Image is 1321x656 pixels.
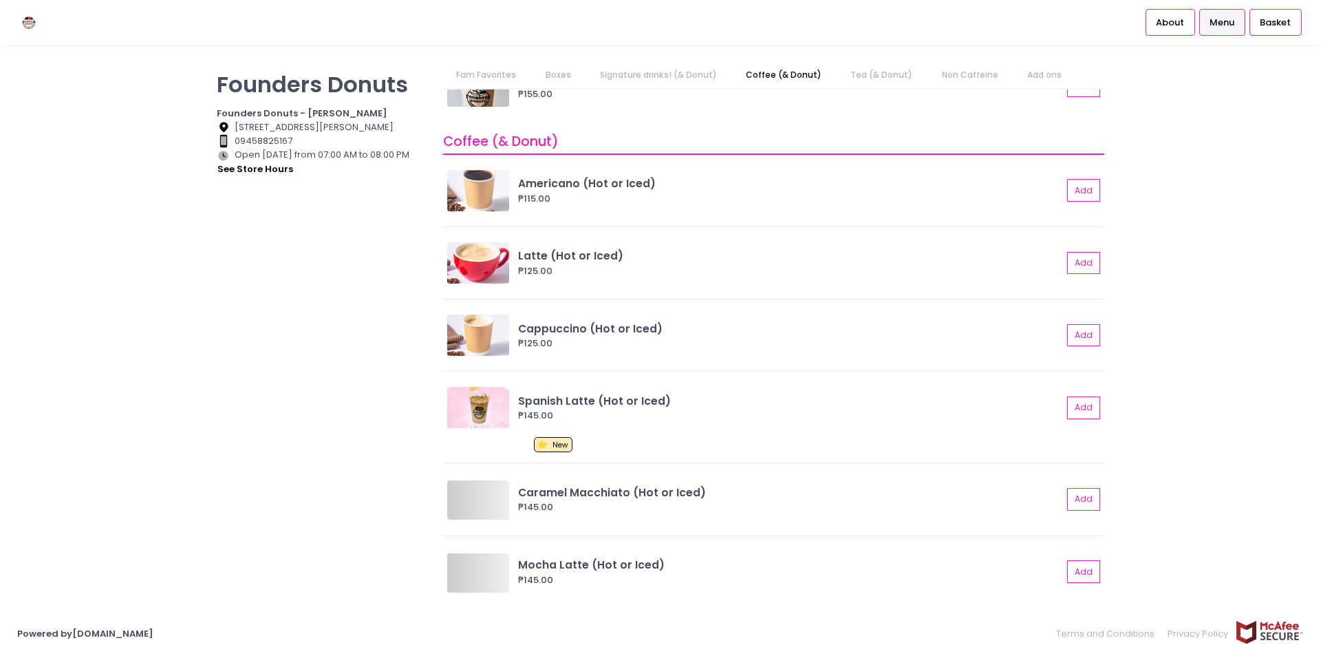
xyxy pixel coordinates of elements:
a: Coffee (& Donut) [733,62,835,88]
img: Cappuccino (Hot or Iced) [447,315,509,356]
img: Spanish Latte (Hot or Iced) [447,387,509,428]
span: Coffee (& Donut) [443,132,559,151]
button: Add [1067,324,1100,347]
span: ⭐ [537,438,548,451]
div: Caramel Macchiato (Hot or Iced) [518,485,1062,500]
a: Non Caffeine [928,62,1011,88]
a: Boxes [532,62,584,88]
a: Signature drinks! (& Donut) [586,62,730,88]
a: About [1146,9,1195,35]
span: Menu [1210,16,1234,30]
div: ₱145.00 [518,409,1062,423]
span: About [1156,16,1184,30]
p: Founders Donuts [217,71,426,98]
div: ₱145.00 [518,500,1062,514]
a: Fam Favorites [443,62,530,88]
div: Open [DATE] from 07:00 AM to 08:00 PM [217,148,426,177]
a: Add ons [1013,62,1075,88]
img: Americano (Hot or Iced) [447,170,509,211]
div: ₱125.00 [518,264,1062,278]
div: Cappuccino (Hot or Iced) [518,321,1062,337]
div: ₱115.00 [518,192,1062,206]
a: Privacy Policy [1161,620,1236,647]
div: ₱125.00 [518,337,1062,350]
a: Menu [1199,9,1245,35]
img: Latte (Hot or Iced) [447,242,509,284]
a: Terms and Conditions [1056,620,1161,647]
span: Basket [1260,16,1291,30]
div: ₱145.00 [518,573,1062,587]
button: Add [1067,396,1100,419]
div: [STREET_ADDRESS][PERSON_NAME] [217,120,426,134]
div: Mocha Latte (Hot or Iced) [518,557,1062,573]
button: Add [1067,252,1100,275]
div: Latte (Hot or Iced) [518,248,1062,264]
button: Add [1067,179,1100,202]
div: ₱155.00 [518,87,1062,101]
div: Spanish Latte (Hot or Iced) [518,393,1062,409]
b: Founders Donuts - [PERSON_NAME] [217,107,387,120]
button: see store hours [217,162,294,177]
button: Add [1067,488,1100,511]
img: mcafee-secure [1235,620,1304,644]
a: Tea (& Donut) [837,62,926,88]
div: 09458825167 [217,134,426,148]
a: Powered by[DOMAIN_NAME] [17,627,153,640]
button: Add [1067,560,1100,583]
img: logo [17,10,41,34]
div: Americano (Hot or Iced) [518,176,1062,191]
span: New [552,440,568,450]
